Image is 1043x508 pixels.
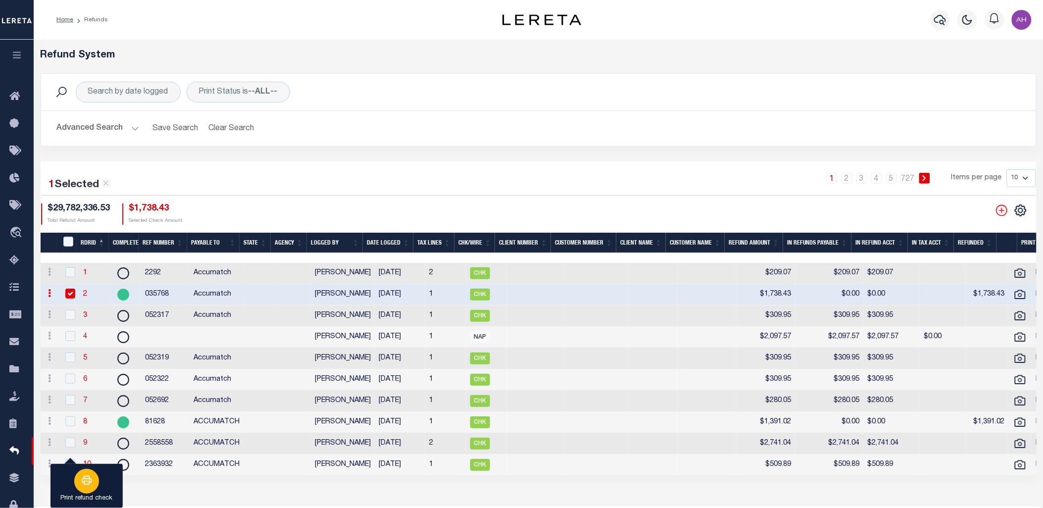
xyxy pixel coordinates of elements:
[311,327,375,348] td: [PERSON_NAME]
[147,119,204,138] button: Save Search
[863,284,920,305] td: $0.00
[795,263,863,284] td: $209.07
[795,348,863,369] td: $309.95
[271,233,307,253] th: Agency: activate to sort column ascending
[863,391,920,412] td: $280.05
[363,233,413,253] th: Date Logged: activate to sort column ascending
[375,369,425,391] td: [DATE]
[375,327,425,348] td: [DATE]
[141,348,190,369] td: 052319
[1012,10,1032,30] img: svg+xml;base64,PHN2ZyB4bWxucz0iaHR0cDovL3d3dy53My5vcmcvMjAwMC9zdmciIHBvaW50ZXItZXZlbnRzPSJub25lIi...
[425,305,466,327] td: 1
[83,355,87,361] a: 5
[863,348,920,369] td: $309.95
[470,267,490,279] span: CHK
[863,327,920,348] td: $2,097.57
[141,369,190,391] td: 052322
[129,217,183,225] p: Selected Check Amount
[795,391,863,412] td: $280.05
[425,263,466,284] td: 2
[470,438,490,450] span: CHK
[41,50,1037,61] h5: Refund System
[551,233,616,253] th: Customer Number: activate to sort column ascending
[425,433,466,455] td: 2
[470,310,490,322] span: CHK
[737,348,795,369] td: $309.95
[311,348,375,369] td: [PERSON_NAME]
[190,455,244,476] td: ACCUMATCH
[129,203,183,214] h4: $1,738.43
[737,263,795,284] td: $209.07
[307,233,363,253] th: Logged By: activate to sort column ascending
[863,369,920,391] td: $309.95
[375,263,425,284] td: [DATE]
[737,433,795,455] td: $2,741.04
[413,233,454,253] th: Tax Lines: activate to sort column ascending
[240,233,271,253] th: State: activate to sort column ascending
[311,284,375,305] td: [PERSON_NAME]
[190,348,244,369] td: Accumatch
[737,369,795,391] td: $309.95
[187,233,240,253] th: Payable To: activate to sort column ascending
[908,233,954,253] th: In Tax Acct: activate to sort column ascending
[139,233,187,253] th: Ref Number: activate to sort column ascending
[795,369,863,391] td: $309.95
[187,82,290,102] div: Print Status is
[470,353,490,364] span: CHK
[83,291,87,298] a: 2
[77,233,109,253] th: RDRID: activate to sort column descending
[827,173,838,184] a: 1
[863,455,920,476] td: $509.89
[795,327,863,348] td: $2,097.57
[83,333,87,340] a: 4
[863,433,920,455] td: $2,741.04
[966,284,1008,305] td: $1,738.43
[57,233,77,253] th: RefundDepositRegisterID
[966,412,1008,433] td: $1,391.02
[141,433,190,455] td: 2558558
[311,369,375,391] td: [PERSON_NAME]
[311,305,375,327] td: [PERSON_NAME]
[856,173,867,184] a: 3
[616,233,666,253] th: Client Name: activate to sort column ascending
[737,305,795,327] td: $309.95
[901,173,915,184] a: 727
[851,233,908,253] th: In Refund Acct: activate to sort column ascending
[375,412,425,433] td: [DATE]
[495,233,551,253] th: Client Number: activate to sort column ascending
[871,173,882,184] a: 4
[375,305,425,327] td: [DATE]
[141,284,190,305] td: 035768
[954,233,996,253] th: Refunded: activate to sort column ascending
[842,173,852,184] a: 2
[470,395,490,407] span: CHK
[83,397,87,404] a: 7
[795,305,863,327] td: $309.95
[470,416,490,428] span: CHK
[737,284,795,305] td: $1,738.43
[425,455,466,476] td: 1
[470,331,490,343] span: NAP
[190,412,244,433] td: ACCUMATCH
[190,369,244,391] td: Accumatch
[76,82,181,102] div: Search by date logged
[109,233,139,253] th: Complete
[311,455,375,476] td: [PERSON_NAME]
[48,217,110,225] p: Total Refund Amount
[795,412,863,433] td: $0.00
[795,455,863,476] td: $509.89
[425,348,466,369] td: 1
[311,412,375,433] td: [PERSON_NAME]
[425,327,466,348] td: 1
[375,433,425,455] td: [DATE]
[666,233,725,253] th: Customer Name: activate to sort column ascending
[48,203,110,214] h4: $29,782,336.53
[795,284,863,305] td: $0.00
[311,391,375,412] td: [PERSON_NAME]
[886,173,897,184] a: 5
[141,412,190,433] td: 81628
[725,233,783,253] th: Refund Amount: activate to sort column ascending
[190,263,244,284] td: Accumatch
[425,391,466,412] td: 1
[49,180,55,190] span: 1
